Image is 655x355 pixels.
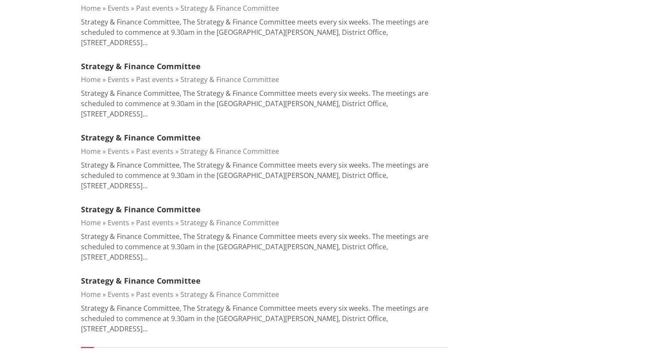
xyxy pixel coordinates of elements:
[108,75,129,84] a: Events
[180,218,279,227] a: Strategy & Finance Committee
[615,319,646,350] iframe: Messenger Launcher
[136,3,174,13] a: Past events
[81,231,448,262] p: Strategy & Finance Committee, The Strategy & Finance Committee meets every six weeks. The meeting...
[180,290,279,299] a: Strategy & Finance Committee
[81,147,101,156] a: Home
[136,75,174,84] a: Past events
[81,290,101,299] a: Home
[108,218,129,227] a: Events
[81,204,201,214] a: Strategy & Finance Committee
[81,132,201,143] a: Strategy & Finance Committee
[81,218,101,227] a: Home
[81,61,201,71] a: Strategy & Finance Committee
[108,3,129,13] a: Events
[136,290,174,299] a: Past events
[136,147,174,156] a: Past events
[81,160,448,191] p: Strategy & Finance Committee, The Strategy & Finance Committee meets every six weeks. The meeting...
[180,3,279,13] a: Strategy & Finance Committee
[81,75,101,84] a: Home
[108,290,129,299] a: Events
[180,75,279,84] a: Strategy & Finance Committee
[81,303,448,334] p: Strategy & Finance Committee, The Strategy & Finance Committee meets every six weeks. The meeting...
[108,147,129,156] a: Events
[81,3,101,13] a: Home
[81,88,448,119] p: Strategy & Finance Committee, The Strategy & Finance Committee meets every six weeks. The meeting...
[81,17,448,48] p: Strategy & Finance Committee, The Strategy & Finance Committee meets every six weeks. The meeting...
[136,218,174,227] a: Past events
[81,275,201,286] a: Strategy & Finance Committee
[180,147,279,156] a: Strategy & Finance Committee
